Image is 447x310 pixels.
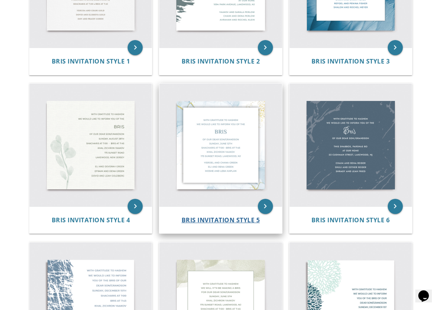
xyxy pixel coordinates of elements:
[52,57,130,65] span: Bris Invitation Style 1
[182,58,260,65] a: Bris Invitation Style 2
[182,57,260,65] span: Bris Invitation Style 2
[258,40,273,55] a: keyboard_arrow_right
[128,40,143,55] a: keyboard_arrow_right
[388,199,403,214] a: keyboard_arrow_right
[52,217,130,224] a: Bris Invitation Style 4
[311,217,390,224] a: Bris Invitation Style 6
[415,280,439,302] iframe: chat widget
[182,217,260,224] a: Bris Invitation Style 5
[290,84,412,206] img: Bris Invitation Style 6
[29,84,152,206] img: Bris Invitation Style 4
[311,58,390,65] a: Bris Invitation Style 3
[159,84,282,206] img: Bris Invitation Style 5
[311,57,390,65] span: Bris Invitation Style 3
[388,40,403,55] a: keyboard_arrow_right
[128,199,143,214] a: keyboard_arrow_right
[258,199,273,214] a: keyboard_arrow_right
[52,58,130,65] a: Bris Invitation Style 1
